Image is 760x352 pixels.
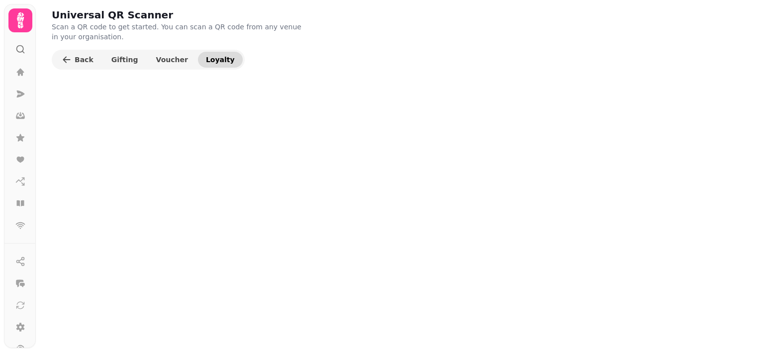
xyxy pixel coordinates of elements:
[54,52,101,68] button: Back
[75,56,94,63] span: Back
[148,52,196,68] button: Voucher
[156,56,188,63] span: Voucher
[52,22,306,42] p: Scan a QR code to get started. You can scan a QR code from any venue in your organisation.
[111,56,138,63] span: Gifting
[198,52,243,68] button: Loyalty
[103,52,146,68] button: Gifting
[206,56,235,63] span: Loyalty
[52,8,243,22] h2: Universal QR Scanner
